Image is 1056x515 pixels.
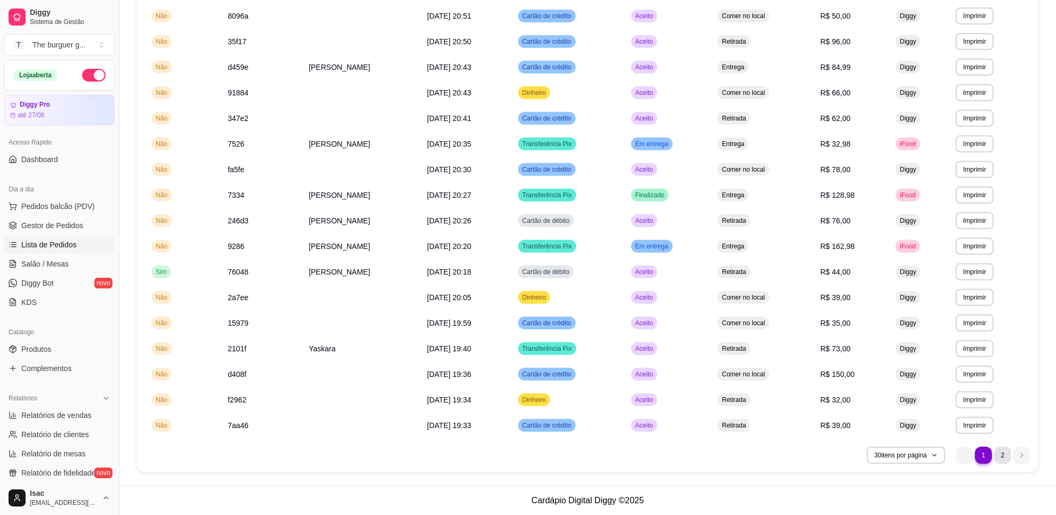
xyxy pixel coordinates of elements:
span: Não [154,12,170,20]
span: Cartão de débito [520,216,572,225]
span: Aceito [633,114,655,123]
span: Dinheiro [520,293,549,302]
span: Aceito [633,88,655,97]
a: Relatório de mesas [4,445,115,462]
span: 8096a [228,12,248,20]
span: Aceito [633,421,655,430]
span: iFood [898,191,918,199]
button: Imprimir [956,238,994,255]
a: Diggy Botnovo [4,275,115,292]
span: R$ 32,98 [820,140,851,148]
span: Diggy [898,370,918,379]
span: 7526 [228,140,244,148]
span: Retirada [720,216,748,225]
button: Imprimir [956,135,994,152]
span: [DATE] 20:43 [427,88,471,97]
span: R$ 96,00 [820,37,851,46]
span: Retirada [720,268,748,276]
span: Comer no local [720,12,767,20]
button: Pedidos balcão (PDV) [4,198,115,215]
span: Diggy [898,63,918,71]
a: Gestor de Pedidos [4,217,115,234]
span: Diggy [898,12,918,20]
span: [DATE] 20:51 [427,12,471,20]
span: Isac [30,489,98,498]
span: R$ 39,00 [820,293,851,302]
span: 35f17 [228,37,246,46]
span: [DATE] 19:33 [427,421,471,430]
span: [DATE] 20:27 [427,191,471,199]
span: Não [154,216,170,225]
span: Em entrega [633,242,671,251]
span: Diggy [898,421,918,430]
button: Imprimir [956,263,994,280]
span: Comer no local [720,370,767,379]
li: pagination item 2 [994,447,1011,464]
span: [EMAIL_ADDRESS][DOMAIN_NAME] [30,498,98,507]
span: Não [154,114,170,123]
span: Comer no local [720,165,767,174]
span: Dashboard [21,154,58,165]
span: 15979 [228,319,248,327]
span: [PERSON_NAME] [309,140,370,148]
span: Não [154,37,170,46]
span: Relatórios de vendas [21,410,92,421]
span: [DATE] 19:36 [427,370,471,379]
span: [PERSON_NAME] [309,63,370,71]
span: iFood [898,242,918,251]
span: [DATE] 20:30 [427,165,471,174]
a: Complementos [4,360,115,377]
article: Diggy Pro [20,101,50,109]
span: Aceito [633,293,655,302]
span: [DATE] 19:34 [427,396,471,404]
span: Diggy [898,216,918,225]
span: Comer no local [720,293,767,302]
span: Aceito [633,37,655,46]
span: Cartão de crédito [520,165,574,174]
span: Não [154,344,170,353]
span: [DATE] 20:50 [427,37,471,46]
span: 91884 [228,88,248,97]
button: Imprimir [956,161,994,178]
span: Gestor de Pedidos [21,220,83,231]
button: Imprimir [956,340,994,357]
span: Diggy [898,114,918,123]
span: Cartão de débito [520,268,572,276]
span: Cartão de crédito [520,114,574,123]
span: Não [154,88,170,97]
span: Diggy [898,293,918,302]
span: Diggy [898,396,918,404]
button: Select a team [4,34,115,55]
div: The burguer g ... [33,39,86,50]
a: Relatório de fidelidadenovo [4,464,115,481]
span: R$ 150,00 [820,370,855,379]
span: Não [154,293,170,302]
span: Aceito [633,63,655,71]
span: Retirada [720,37,748,46]
span: Transferência Pix [520,242,574,251]
span: Cartão de crédito [520,63,574,71]
span: [DATE] 19:40 [427,344,471,353]
span: [DATE] 20:35 [427,140,471,148]
button: 30itens por página [867,447,945,464]
span: R$ 78,00 [820,165,851,174]
div: Dia a dia [4,181,115,198]
button: Imprimir [956,33,994,50]
span: R$ 76,00 [820,216,851,225]
a: Relatório de clientes [4,426,115,443]
button: Imprimir [956,110,994,127]
span: Aceito [633,344,655,353]
span: Não [154,165,170,174]
span: [DATE] 20:43 [427,63,471,71]
span: d408f [228,370,246,379]
a: DiggySistema de Gestão [4,4,115,30]
span: R$ 66,00 [820,88,851,97]
span: iFood [898,140,918,148]
button: Imprimir [956,417,994,434]
span: Produtos [21,344,51,355]
li: pagination item 1 active [975,447,992,464]
span: Transferência Pix [520,344,574,353]
a: Lista de Pedidos [4,236,115,253]
span: T [13,39,24,50]
span: Transferência Pix [520,191,574,199]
